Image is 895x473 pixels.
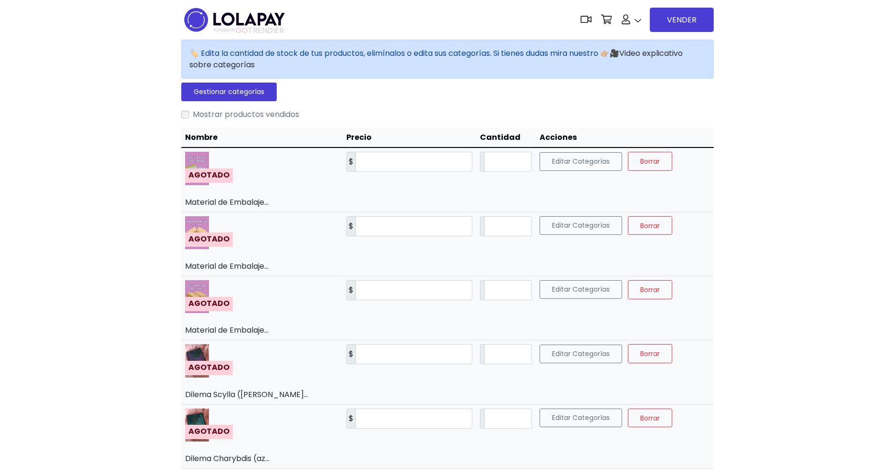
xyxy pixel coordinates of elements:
span: POWERED BY [214,28,236,33]
th: Precio [343,128,476,147]
div: AGOTADO [185,232,233,247]
a: Material de Embalaje... [185,325,269,336]
button: Borrar [628,409,672,428]
div: AGOTADO [185,168,233,183]
label: $ [346,280,356,300]
button: Editar Categorías [540,216,622,235]
button: Editar Categorías [540,280,622,299]
label: $ [346,152,356,172]
a: Video explicativo sobre categorías [189,48,683,70]
a: Dilema Scylla ([PERSON_NAME]... [185,389,308,400]
th: Acciones [536,128,714,147]
div: AGOTADO [185,425,233,439]
button: Borrar [628,280,672,299]
img: small_1701278930762.png [185,216,209,249]
th: Cantidad [476,128,536,147]
a: Material de Embalaje... [185,261,269,272]
span: Borrar [640,413,660,422]
img: small_1701278962206.png [185,280,209,313]
button: Borrar [628,344,672,363]
img: small_1701278887595.png [185,152,209,185]
a: Dilema Charybdis (az... [185,453,270,464]
button: Editar Categorías [540,152,622,171]
label: $ [346,216,356,236]
label: $ [346,409,356,429]
div: AGOTADO [185,361,233,375]
span: TRENDIER [214,26,284,35]
button: Editar Categorías [540,409,622,427]
span: Borrar [640,349,660,358]
label: Mostrar productos vendidos [193,109,299,120]
span: Borrar [640,157,660,166]
span: GO [236,25,248,36]
div: AGOTADO [185,297,233,311]
img: logo [181,5,288,35]
a: VENDER [650,8,714,32]
a: Material de Embalaje... [185,197,269,208]
a: Gestionar categorías [181,83,277,101]
button: Borrar [628,216,672,235]
button: Borrar [628,152,672,171]
label: $ [346,344,356,364]
button: Editar Categorías [540,345,622,363]
th: Nombre [181,128,343,147]
img: small_1672953143385.png [185,344,209,377]
img: small_1672953009081.png [185,409,209,441]
span: 🏷️ Edita la cantidad de stock de tus productos, elimínalos o edita sus categorías. Si tienes duda... [189,48,683,70]
span: Borrar [640,285,660,294]
span: Borrar [640,221,660,230]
